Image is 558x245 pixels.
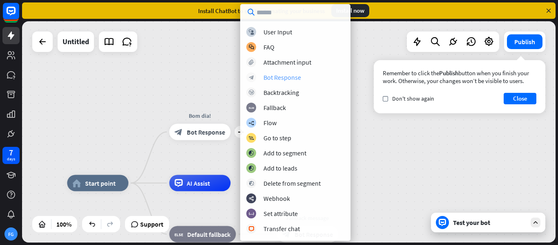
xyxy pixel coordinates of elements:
i: block_add_to_segment [248,166,254,171]
div: Backtracking [263,88,299,97]
i: block_backtracking [249,90,254,95]
i: block_bot_response [174,128,183,136]
span: Default fallback [187,230,230,238]
span: Publish [439,69,458,77]
div: Add to segment [263,149,306,157]
i: home_2 [72,179,81,187]
div: Install ChatBot to start automating your business [198,7,325,15]
i: builder_tree [248,120,254,126]
a: 7 days [2,147,20,164]
div: Delete from segment [263,179,321,187]
span: Start point [85,179,116,187]
div: Remember to click the button when you finish your work. Otherwise, your changes won’t be visible ... [383,69,536,85]
i: block_goto [248,135,254,141]
div: Bot Response [263,73,301,81]
div: days [7,156,15,162]
span: Support [140,218,163,231]
span: AI Assist [187,179,210,187]
i: block_fallback [174,230,183,238]
div: Add to leads [263,164,297,172]
div: FG [4,227,18,241]
div: User Input [263,28,292,36]
i: block_set_attribute [249,211,254,216]
div: Webhook [263,194,290,202]
div: Go to step [263,134,291,142]
div: Transfer chat [263,225,300,233]
i: block_user_input [249,29,254,35]
i: block_fallback [249,105,254,110]
div: Bom dia! [163,112,237,120]
button: Close [504,93,536,104]
i: plus [238,129,244,135]
div: FAQ [263,43,275,51]
div: Untitled [62,31,89,52]
span: Don't show again [392,95,434,102]
i: block_add_to_segment [248,151,254,156]
div: 7 [9,149,13,156]
i: block_attachment [249,60,254,65]
i: block_bot_response [249,75,254,80]
div: Set attribute [263,209,298,218]
div: Attachment input [263,58,311,66]
i: block_delete_from_segment [249,181,254,186]
div: Flow [263,119,277,127]
i: block_faq [249,45,254,50]
span: Bot Response [187,128,225,136]
i: webhooks [249,196,254,201]
div: Fallback [263,103,286,112]
div: 100% [54,218,74,231]
button: Publish [507,34,542,49]
div: Test your bot [453,218,527,227]
i: block_livechat [248,226,254,232]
